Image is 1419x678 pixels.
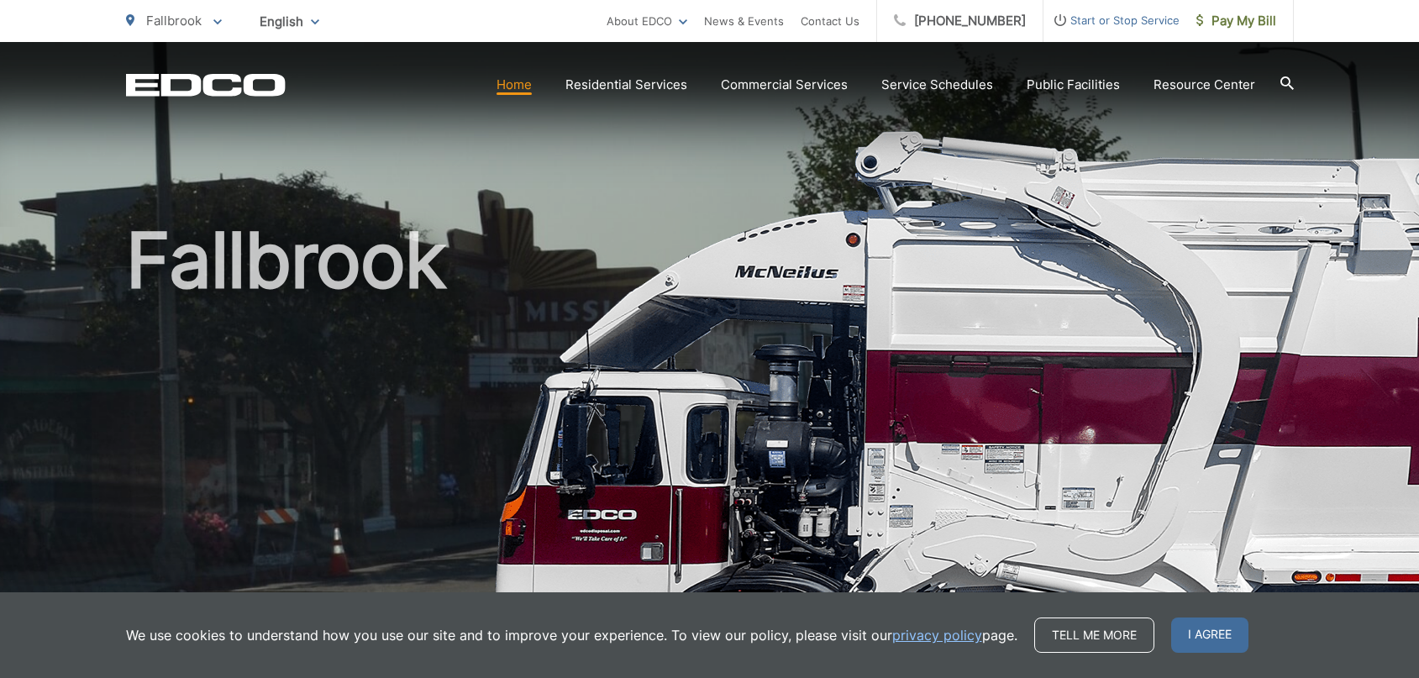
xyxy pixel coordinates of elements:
[721,75,848,95] a: Commercial Services
[1027,75,1120,95] a: Public Facilities
[1196,11,1276,31] span: Pay My Bill
[881,75,993,95] a: Service Schedules
[1034,618,1154,653] a: Tell me more
[704,11,784,31] a: News & Events
[247,7,332,36] span: English
[126,625,1017,645] p: We use cookies to understand how you use our site and to improve your experience. To view our pol...
[607,11,687,31] a: About EDCO
[1154,75,1255,95] a: Resource Center
[497,75,532,95] a: Home
[801,11,859,31] a: Contact Us
[1171,618,1248,653] span: I agree
[892,625,982,645] a: privacy policy
[126,73,286,97] a: EDCD logo. Return to the homepage.
[565,75,687,95] a: Residential Services
[146,13,202,29] span: Fallbrook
